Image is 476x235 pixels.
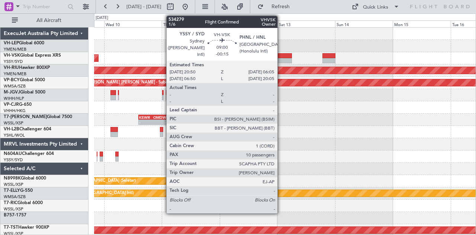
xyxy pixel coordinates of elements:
a: WSSL/XSP [4,120,23,126]
span: [DATE] - [DATE] [126,3,161,10]
span: N8998K [4,176,21,181]
button: Refresh [254,1,299,13]
a: YMEN/MEB [4,71,26,77]
a: WSSL/XSP [4,206,23,212]
span: Refresh [265,4,296,9]
a: T7-ELLYG-550 [4,188,33,193]
a: VH-LEPGlobal 6000 [4,41,44,45]
a: N8998KGlobal 6000 [4,176,46,181]
div: Thu 11 [162,20,219,27]
span: B757-1 [4,213,19,217]
a: YSHL/WOL [4,133,25,138]
button: All Aircraft [8,15,81,26]
a: VP-BCYGlobal 5000 [4,78,45,82]
a: B757-1757 [4,213,26,217]
span: T7-RIC [4,201,17,205]
span: VH-VSK [4,53,20,58]
button: Quick Links [348,1,403,13]
a: YSSY/SYD [4,157,23,163]
a: YMEN/MEB [4,47,26,52]
div: Fri 12 [220,20,277,27]
a: T7-TSTHawker 900XP [4,225,49,230]
a: VH-L2BChallenger 604 [4,127,51,131]
span: T7-TST [4,225,18,230]
div: Quick Links [363,4,388,11]
a: T7-[PERSON_NAME]Global 7500 [4,115,72,119]
span: T7-[PERSON_NAME] [4,115,47,119]
div: Mon 15 [393,20,450,27]
span: All Aircraft [19,18,78,23]
input: Trip Number [23,1,65,12]
div: OMDW [153,115,167,120]
span: N604AU [4,152,22,156]
a: M-JGVJGlobal 5000 [4,90,45,95]
a: VH-VSKGlobal Express XRS [4,53,61,58]
span: T7-ELLY [4,188,20,193]
span: VP-BCY [4,78,20,82]
div: - [139,120,153,124]
span: VP-CJR [4,102,19,107]
div: Sun 14 [335,20,393,27]
div: Wed 10 [104,20,162,27]
div: KEWR [139,115,153,120]
a: WSSL/XSP [4,182,23,187]
span: M-JGVJ [4,90,20,95]
a: VH-RIUHawker 800XP [4,66,50,70]
div: - [153,120,167,124]
span: VH-L2B [4,127,19,131]
a: YSSY/SYD [4,59,23,64]
a: WMSA/SZB [4,83,26,89]
div: [DATE] [96,15,108,21]
a: WMSA/SZB [4,194,26,200]
a: N604AUChallenger 604 [4,152,54,156]
a: T7-RICGlobal 6000 [4,201,43,205]
div: Sat 13 [277,20,335,27]
span: VH-RIU [4,66,19,70]
a: VHHH/HKG [4,108,26,114]
span: VH-LEP [4,41,19,45]
a: VP-CJRG-650 [4,102,32,107]
a: WIHH/HLP [4,96,24,101]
